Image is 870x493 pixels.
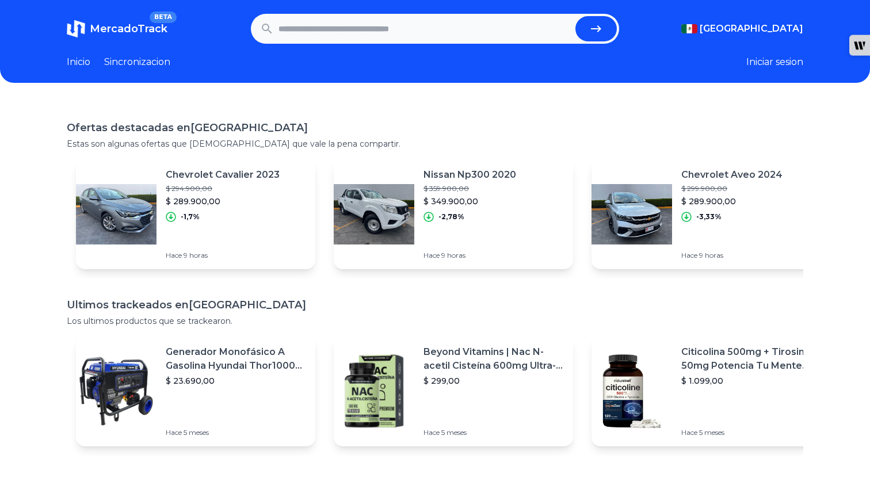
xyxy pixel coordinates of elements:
p: -2,78% [438,212,464,221]
img: MercadoTrack [67,20,85,38]
span: MercadoTrack [90,22,167,35]
p: $ 299,00 [423,375,564,387]
p: Generador Monofásico A Gasolina Hyundai Thor10000 P 11.5 Kw [166,345,306,373]
a: Featured imageNissan Np300 2020$ 359.900,00$ 349.900,00-2,78%Hace 9 horas [334,159,573,269]
p: $ 289.900,00 [681,196,783,207]
img: Featured image [592,174,672,254]
p: Hace 5 meses [423,428,564,437]
a: Featured imageBeyond Vitamins | Nac N-acetil Cisteína 600mg Ultra-premium Con Inulina De Agave (p... [334,336,573,446]
img: Featured image [76,351,157,431]
p: Hace 9 horas [423,251,516,260]
a: Featured imageChevrolet Cavalier 2023$ 294.900,00$ 289.900,00-1,7%Hace 9 horas [76,159,315,269]
p: Hace 9 horas [166,251,280,260]
p: $ 1.099,00 [681,375,822,387]
img: Featured image [334,174,414,254]
p: -3,33% [696,212,722,221]
p: Beyond Vitamins | Nac N-acetil Cisteína 600mg Ultra-premium Con Inulina De Agave (prebiótico Natu... [423,345,564,373]
p: Chevrolet Aveo 2024 [681,168,783,182]
a: Featured imageCiticolina 500mg + Tirosina 50mg Potencia Tu Mente (120caps) Sabor Sin Sabor$ 1.099... [592,336,831,446]
p: Estas son algunas ofertas que [DEMOGRAPHIC_DATA] que vale la pena compartir. [67,138,803,150]
a: Featured imageGenerador Monofásico A Gasolina Hyundai Thor10000 P 11.5 Kw$ 23.690,00Hace 5 meses [76,336,315,446]
img: Mexico [681,24,697,33]
p: $ 299.900,00 [681,184,783,193]
h1: Ultimos trackeados en [GEOGRAPHIC_DATA] [67,297,803,313]
a: Sincronizacion [104,55,170,69]
p: $ 359.900,00 [423,184,516,193]
p: $ 289.900,00 [166,196,280,207]
span: BETA [150,12,177,23]
p: $ 349.900,00 [423,196,516,207]
img: Featured image [592,351,672,431]
button: [GEOGRAPHIC_DATA] [681,22,803,36]
p: Nissan Np300 2020 [423,168,516,182]
p: Los ultimos productos que se trackearon. [67,315,803,327]
span: [GEOGRAPHIC_DATA] [700,22,803,36]
p: Citicolina 500mg + Tirosina 50mg Potencia Tu Mente (120caps) Sabor Sin Sabor [681,345,822,373]
p: $ 294.900,00 [166,184,280,193]
p: $ 23.690,00 [166,375,306,387]
a: Featured imageChevrolet Aveo 2024$ 299.900,00$ 289.900,00-3,33%Hace 9 horas [592,159,831,269]
p: Hace 5 meses [681,428,822,437]
a: MercadoTrackBETA [67,20,167,38]
button: Iniciar sesion [746,55,803,69]
p: Hace 5 meses [166,428,306,437]
p: -1,7% [181,212,200,221]
h1: Ofertas destacadas en [GEOGRAPHIC_DATA] [67,120,803,136]
p: Hace 9 horas [681,251,783,260]
img: Featured image [76,174,157,254]
p: Chevrolet Cavalier 2023 [166,168,280,182]
a: Inicio [67,55,90,69]
img: Featured image [334,351,414,431]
